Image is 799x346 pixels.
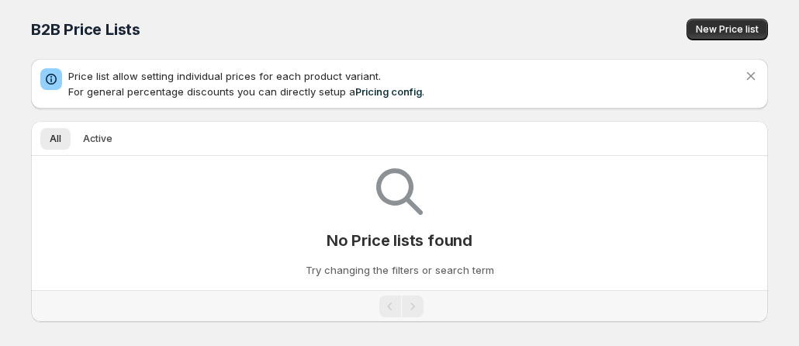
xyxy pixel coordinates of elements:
a: Pricing config [355,85,422,98]
button: New Price list [687,19,768,40]
nav: Pagination [31,290,768,322]
span: New Price list [696,23,759,36]
p: No Price lists found [327,231,472,250]
button: Dismiss notification [740,65,762,87]
span: B2B Price Lists [31,20,140,39]
p: Price list allow setting individual prices for each product variant. For general percentage disco... [68,68,743,99]
p: Try changing the filters or search term [306,262,494,278]
img: Empty search results [376,168,423,215]
span: All [50,133,61,145]
span: Active [83,133,112,145]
